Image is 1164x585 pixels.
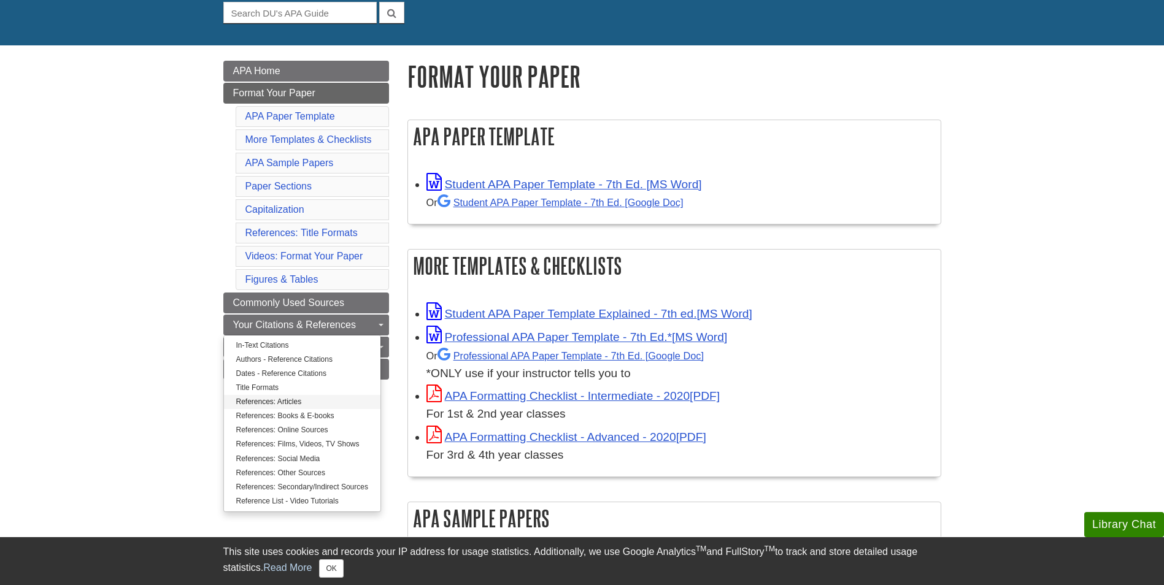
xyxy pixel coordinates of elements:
a: Link opens in new window [426,178,702,191]
a: Link opens in new window [426,389,720,402]
span: Format Your Paper [233,88,315,98]
span: Your Citations & References [233,319,356,330]
h2: APA Sample Papers [408,502,941,535]
a: APA Home [223,61,389,82]
sup: TM [696,545,706,553]
a: References: Secondary/Indirect Sources [224,480,380,494]
a: Read More [263,562,312,573]
small: Or [426,350,704,361]
a: In-Text Citations [224,338,380,353]
a: Commonly Used Sources [223,292,389,313]
a: Professional APA Paper Template - 7th Ed. [437,350,704,361]
a: Your Citations & References [223,315,389,335]
a: Link opens in new window [426,430,706,443]
a: Figures & Tables [245,274,318,285]
a: Format Your Paper [223,83,389,104]
a: Paper Sections [245,181,312,191]
a: References: Online Sources [224,423,380,437]
a: Link opens in new window [426,331,728,343]
span: APA Home [233,66,280,76]
a: References: Title Formats [245,227,358,238]
a: Student APA Paper Template - 7th Ed. [Google Doc] [437,197,684,208]
h2: More Templates & Checklists [408,250,941,282]
a: Authors - Reference Citations [224,353,380,367]
a: APA Paper Template [245,111,335,121]
div: This site uses cookies and records your IP address for usage statistics. Additionally, we use Goo... [223,545,941,578]
a: Link opens in new window [426,307,752,320]
small: Or [426,197,684,208]
a: Reference List - Video Tutorials [224,494,380,508]
input: Search DU's APA Guide [223,2,377,23]
div: Guide Page Menu [223,61,389,380]
sup: TM [765,545,775,553]
div: For 1st & 2nd year classes [426,405,935,423]
button: Library Chat [1084,512,1164,537]
a: References: Articles [224,395,380,409]
a: Videos: Format Your Paper [245,251,363,261]
button: Close [319,559,343,578]
div: *ONLY use if your instructor tells you to [426,346,935,383]
h2: APA Paper Template [408,120,941,153]
a: Title Formats [224,381,380,395]
a: Dates - Reference Citations [224,367,380,381]
span: Commonly Used Sources [233,297,344,308]
div: For 3rd & 4th year classes [426,446,935,464]
a: References: Books & E-books [224,409,380,423]
a: References: Other Sources [224,466,380,480]
a: Capitalization [245,204,304,215]
a: APA Sample Papers [245,158,334,168]
a: References: Social Media [224,452,380,466]
a: More Templates & Checklists [245,134,372,145]
a: References: Films, Videos, TV Shows [224,437,380,451]
h1: Format Your Paper [407,61,941,92]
